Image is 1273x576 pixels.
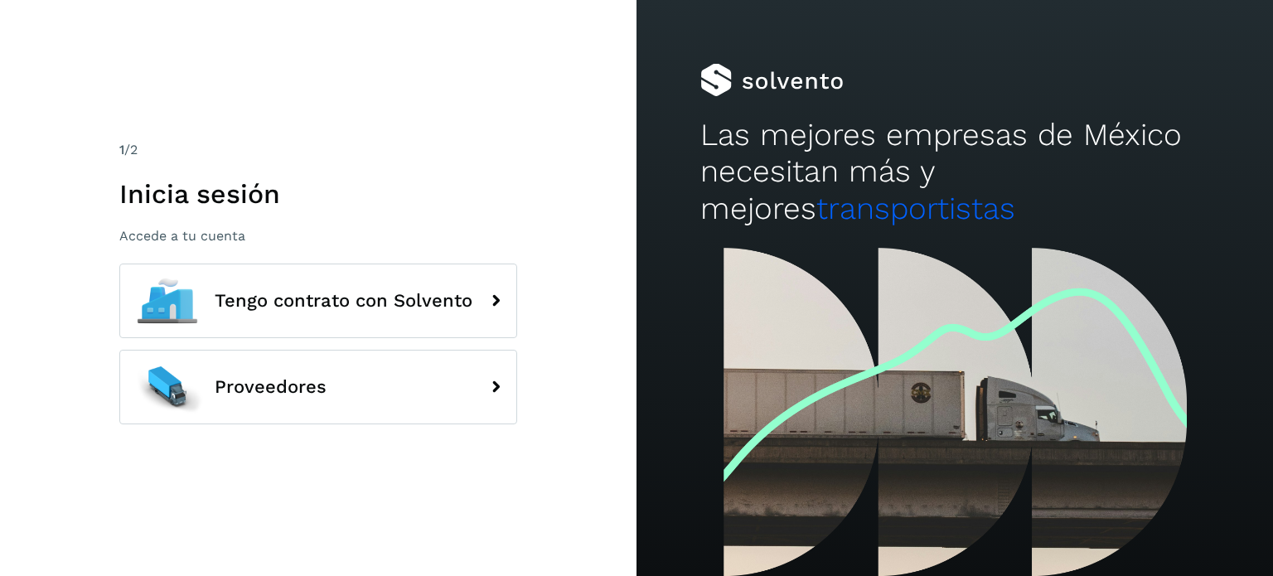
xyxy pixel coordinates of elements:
[700,117,1209,227] h2: Las mejores empresas de México necesitan más y mejores
[119,178,517,210] h1: Inicia sesión
[119,350,517,424] button: Proveedores
[119,264,517,338] button: Tengo contrato con Solvento
[119,228,517,244] p: Accede a tu cuenta
[215,377,327,397] span: Proveedores
[119,140,517,160] div: /2
[119,142,124,157] span: 1
[215,291,472,311] span: Tengo contrato con Solvento
[816,191,1015,226] span: transportistas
